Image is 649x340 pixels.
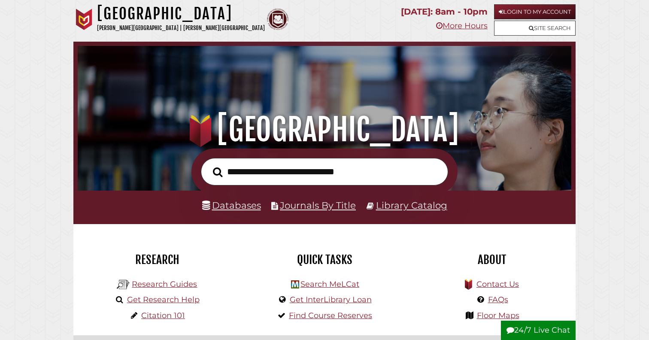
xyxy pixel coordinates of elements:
h1: [GEOGRAPHIC_DATA] [97,4,265,23]
a: Floor Maps [477,311,519,320]
i: Search [213,167,222,177]
img: Hekman Library Logo [291,280,299,288]
a: Search MeLCat [300,279,359,289]
button: Search [209,165,227,180]
h2: Research [80,252,234,267]
a: Get Research Help [127,295,200,304]
a: Databases [202,200,261,211]
p: [DATE]: 8am - 10pm [401,4,488,19]
img: Hekman Library Logo [117,278,130,291]
a: Journals By Title [280,200,356,211]
a: Library Catalog [376,200,447,211]
img: Calvin University [73,9,95,30]
img: Calvin Theological Seminary [267,9,288,30]
h1: [GEOGRAPHIC_DATA] [88,111,562,149]
a: Citation 101 [141,311,185,320]
a: Contact Us [476,279,519,289]
p: [PERSON_NAME][GEOGRAPHIC_DATA] | [PERSON_NAME][GEOGRAPHIC_DATA] [97,23,265,33]
a: Login to My Account [494,4,576,19]
a: More Hours [436,21,488,30]
a: Find Course Reserves [289,311,372,320]
h2: About [415,252,569,267]
a: FAQs [488,295,508,304]
h2: Quick Tasks [247,252,402,267]
a: Research Guides [132,279,197,289]
a: Site Search [494,21,576,36]
a: Get InterLibrary Loan [290,295,372,304]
